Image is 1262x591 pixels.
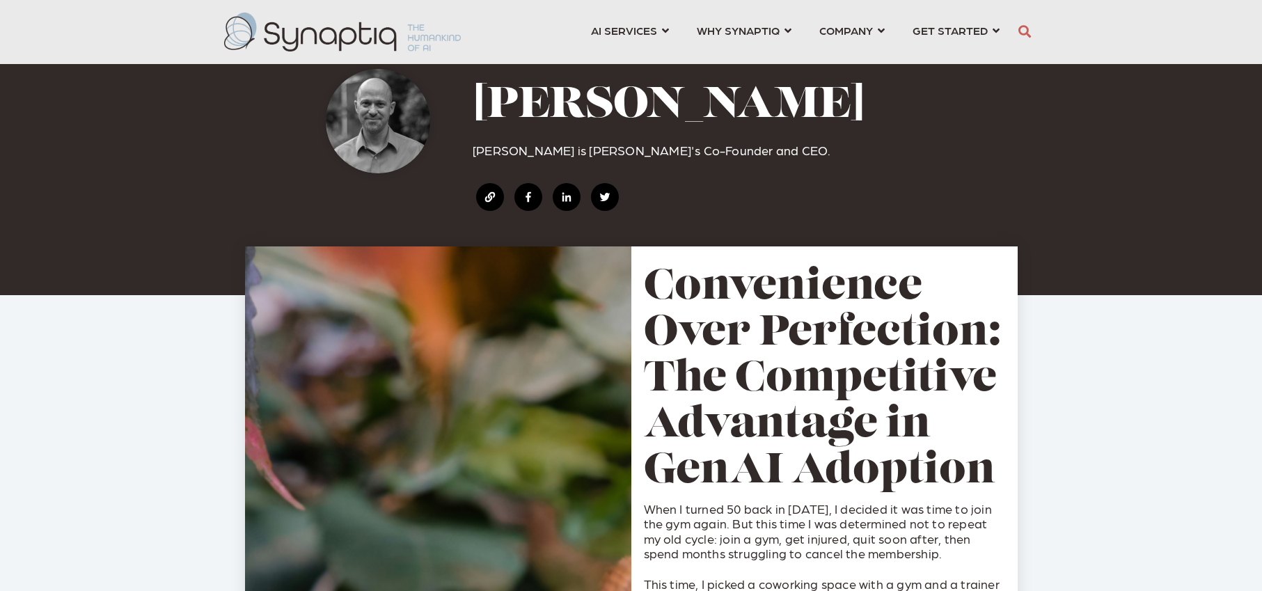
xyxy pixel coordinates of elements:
nav: menu [577,7,1013,57]
a: COMPANY [819,17,885,43]
span: COMPANY [819,21,873,40]
span: AI SERVICES [591,21,657,40]
span: WHY SYNAPTIQ [697,21,780,40]
a: AI SERVICES [591,17,669,43]
a: Convenience Over Perfection: The Competitive Advantage in GenAI Adoption [644,267,1001,493]
a: WHY SYNAPTIQ [697,17,791,43]
img: synaptiq logo-2 [224,13,461,52]
h1: [PERSON_NAME] [473,83,959,130]
span: GET STARTED [913,21,988,40]
a: GET STARTED [913,17,1000,43]
p: [PERSON_NAME] is [PERSON_NAME]'s Co-Founder and CEO. [473,143,959,158]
